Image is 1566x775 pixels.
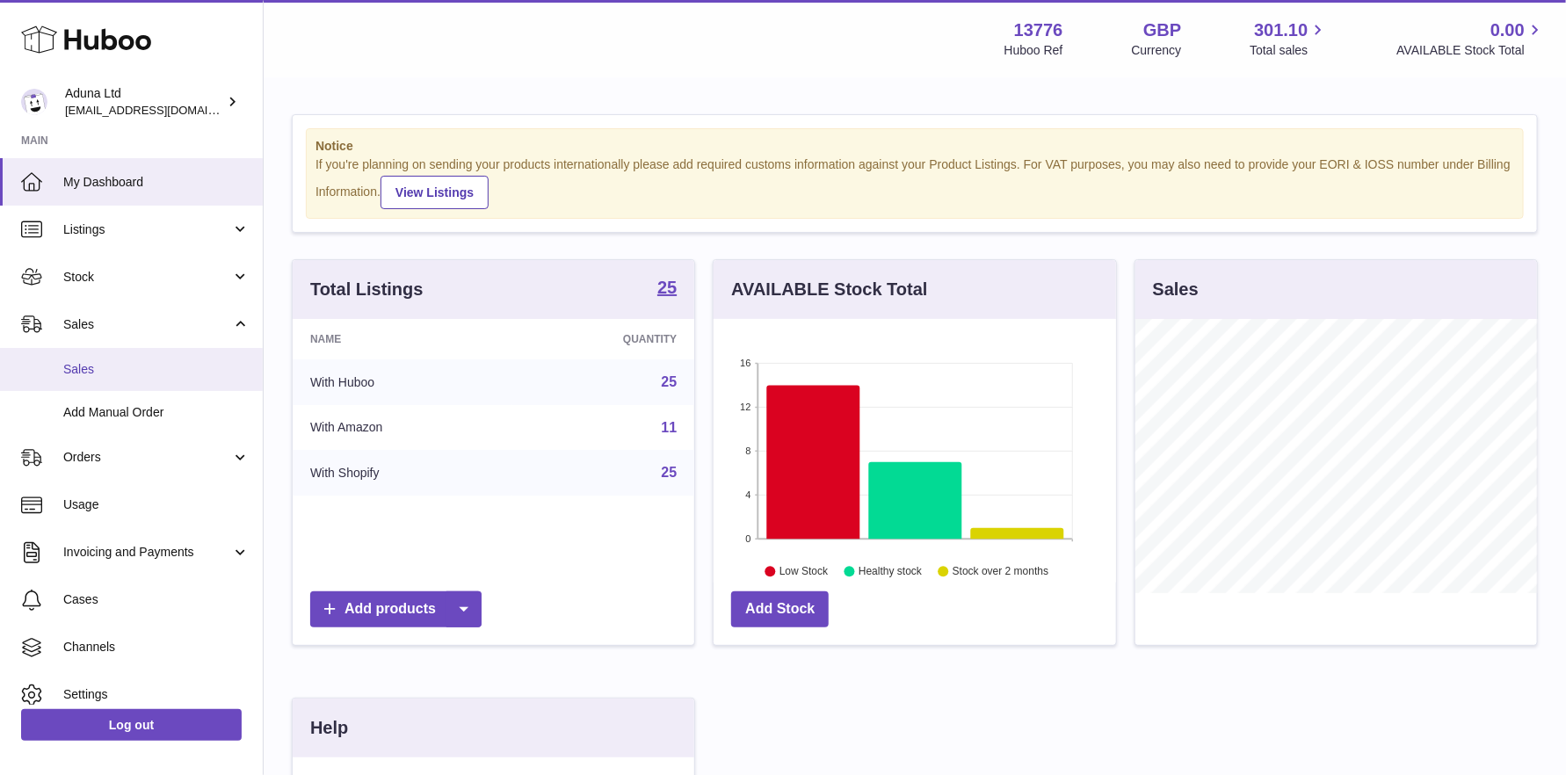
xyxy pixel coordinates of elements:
div: Aduna Ltd [65,85,223,119]
text: 4 [746,489,751,500]
text: Stock over 2 months [953,565,1048,577]
a: Log out [21,709,242,741]
strong: GBP [1143,18,1181,42]
td: With Huboo [293,359,512,405]
a: 25 [657,279,677,300]
div: If you're planning on sending your products internationally please add required customs informati... [315,156,1514,209]
a: Add products [310,591,482,627]
text: Low Stock [779,565,829,577]
div: Huboo Ref [1004,42,1063,59]
a: 11 [662,420,678,435]
span: Listings [63,221,231,238]
img: foyin.fagbemi@aduna.com [21,89,47,115]
span: Sales [63,316,231,333]
span: Usage [63,496,250,513]
span: Total sales [1250,42,1328,59]
span: 301.10 [1254,18,1308,42]
span: My Dashboard [63,174,250,191]
th: Quantity [512,319,694,359]
a: 0.00 AVAILABLE Stock Total [1396,18,1545,59]
a: 301.10 Total sales [1250,18,1328,59]
strong: 13776 [1014,18,1063,42]
span: Orders [63,449,231,466]
span: Invoicing and Payments [63,544,231,561]
span: Cases [63,591,250,608]
text: 8 [746,445,751,456]
strong: 25 [657,279,677,296]
span: Settings [63,686,250,703]
text: 16 [741,358,751,368]
div: Currency [1132,42,1182,59]
a: View Listings [381,176,489,209]
h3: AVAILABLE Stock Total [731,278,927,301]
h3: Total Listings [310,278,424,301]
td: With Shopify [293,450,512,496]
span: 0.00 [1490,18,1525,42]
th: Name [293,319,512,359]
a: Add Stock [731,591,829,627]
text: 12 [741,402,751,412]
a: 25 [662,465,678,480]
td: With Amazon [293,405,512,451]
strong: Notice [315,138,1514,155]
span: Channels [63,639,250,655]
h3: Help [310,716,348,740]
span: [EMAIL_ADDRESS][DOMAIN_NAME] [65,103,258,117]
h3: Sales [1153,278,1199,301]
text: 0 [746,533,751,544]
text: Healthy stock [859,565,923,577]
span: Add Manual Order [63,404,250,421]
span: AVAILABLE Stock Total [1396,42,1545,59]
span: Sales [63,361,250,378]
span: Stock [63,269,231,286]
a: 25 [662,374,678,389]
